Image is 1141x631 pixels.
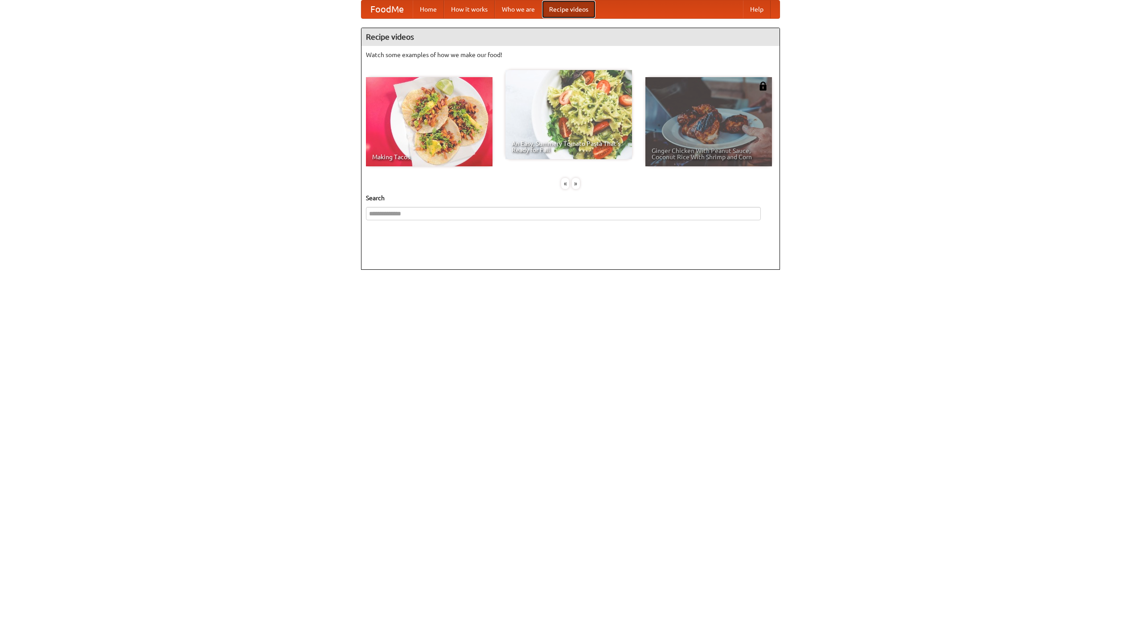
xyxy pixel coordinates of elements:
div: « [561,178,569,189]
a: How it works [444,0,495,18]
div: » [572,178,580,189]
span: Making Tacos [372,154,486,160]
a: Making Tacos [366,77,493,166]
p: Watch some examples of how we make our food! [366,50,775,59]
a: Who we are [495,0,542,18]
h5: Search [366,194,775,202]
a: Recipe videos [542,0,595,18]
a: An Easy, Summery Tomato Pasta That's Ready for Fall [505,70,632,159]
a: Help [743,0,771,18]
a: FoodMe [361,0,413,18]
span: An Easy, Summery Tomato Pasta That's Ready for Fall [512,140,626,153]
h4: Recipe videos [361,28,780,46]
img: 483408.png [759,82,768,91]
a: Home [413,0,444,18]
